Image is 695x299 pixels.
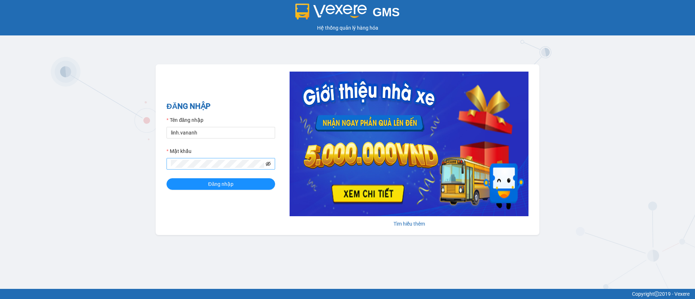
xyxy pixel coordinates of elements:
[266,161,271,166] span: eye-invisible
[290,72,528,216] img: banner-0
[167,116,203,124] label: Tên đăng nhập
[167,147,191,155] label: Mật khẩu
[171,160,264,168] input: Mật khẩu
[654,291,659,296] span: copyright
[295,11,400,17] a: GMS
[167,127,275,138] input: Tên đăng nhập
[167,101,275,112] h2: ĐĂNG NHẬP
[295,4,367,20] img: logo 2
[372,5,400,19] span: GMS
[5,290,690,298] div: Copyright 2019 - Vexere
[290,220,528,228] div: Tìm hiểu thêm
[167,178,275,190] button: Đăng nhập
[208,180,233,188] span: Đăng nhập
[2,24,693,32] div: Hệ thống quản lý hàng hóa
